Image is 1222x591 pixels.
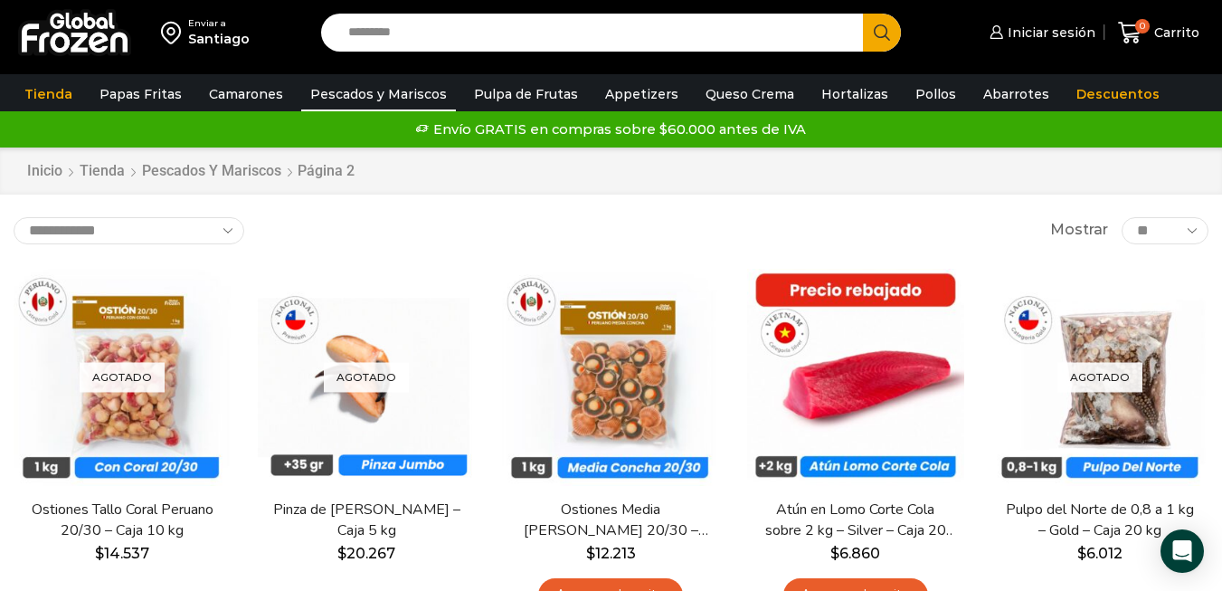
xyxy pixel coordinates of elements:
span: $ [337,545,346,562]
span: $ [95,545,104,562]
bdi: 6.012 [1077,545,1123,562]
nav: Breadcrumb [26,161,358,182]
button: Search button [863,14,901,52]
span: 0 [1135,19,1150,33]
p: Agotado [1057,362,1142,392]
a: Tienda [15,77,81,111]
span: $ [586,545,595,562]
a: Pescados y Mariscos [301,77,456,111]
bdi: 14.537 [95,545,149,562]
a: Pulpa de Frutas [465,77,587,111]
select: Pedido de la tienda [14,217,244,244]
a: Iniciar sesión [985,14,1095,51]
img: address-field-icon.svg [161,17,188,48]
div: Open Intercom Messenger [1160,529,1204,573]
p: Agotado [324,362,409,392]
a: Ostiones Tallo Coral Peruano 20/30 – Caja 10 kg [24,500,220,541]
a: Ostiones Media [PERSON_NAME] 20/30 – Caja 10 kg [513,500,708,541]
a: Camarones [200,77,292,111]
p: Agotado [80,362,165,392]
a: Pescados y Mariscos [141,161,282,182]
span: Página 2 [298,162,355,179]
a: Papas Fritas [90,77,191,111]
span: Iniciar sesión [1003,24,1095,42]
a: Appetizers [596,77,687,111]
div: Santiago [188,30,250,48]
bdi: 12.213 [586,545,636,562]
bdi: 20.267 [337,545,395,562]
a: Tienda [79,161,126,182]
span: $ [1077,545,1086,562]
a: Abarrotes [974,77,1058,111]
bdi: 6.860 [830,545,880,562]
a: Pulpo del Norte de 0,8 a 1 kg – Gold – Caja 20 kg [1002,500,1198,541]
a: Inicio [26,161,63,182]
span: Mostrar [1050,220,1108,241]
a: Queso Crema [696,77,803,111]
a: Pollos [906,77,965,111]
a: 0 Carrito [1113,12,1204,54]
a: Atún en Lomo Corte Cola sobre 2 kg – Silver – Caja 20 kg [758,500,953,541]
div: Enviar a [188,17,250,30]
span: Carrito [1150,24,1199,42]
a: Hortalizas [812,77,897,111]
a: Descuentos [1067,77,1169,111]
a: Pinza de [PERSON_NAME] – Caja 5 kg [269,500,464,541]
span: $ [830,545,839,562]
